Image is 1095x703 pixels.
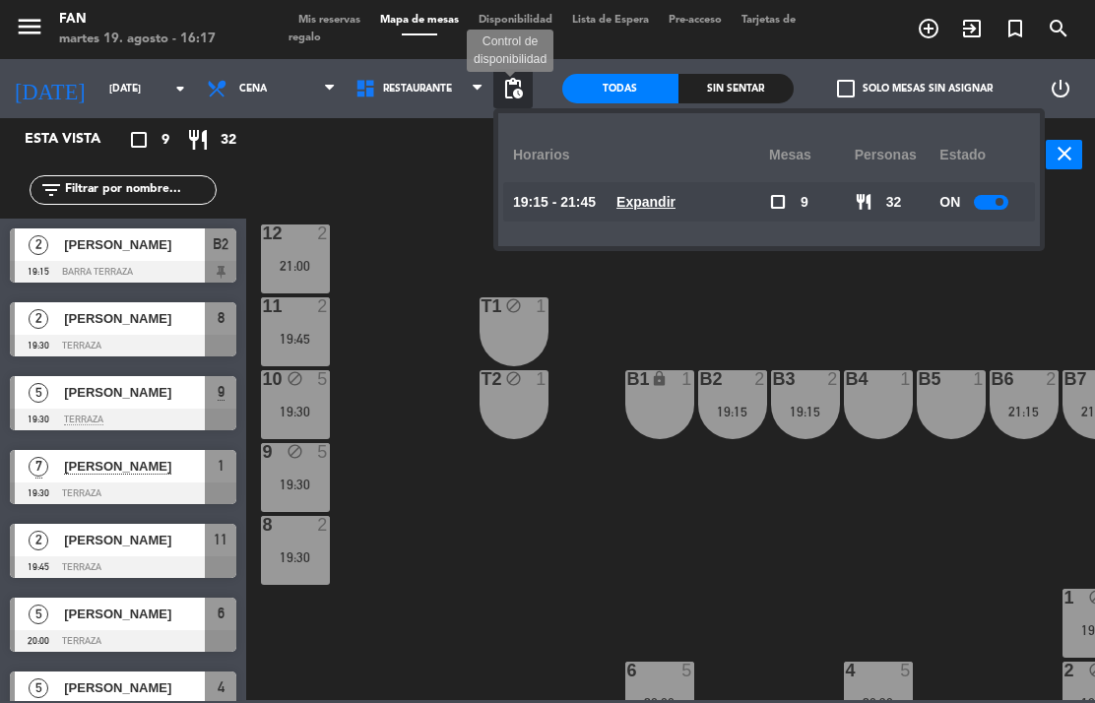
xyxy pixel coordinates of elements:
span: [PERSON_NAME] [64,382,205,403]
div: B2 [700,370,701,388]
u: Expandir [616,194,676,210]
div: Horarios [513,128,769,182]
div: 6 [627,662,628,679]
div: T2 [482,370,483,388]
span: 4 [218,675,225,699]
span: Pre-acceso [659,15,732,26]
span: 2 [29,531,48,550]
div: 10 [263,370,264,388]
span: 5 [29,605,48,624]
div: 1 [536,370,547,388]
div: Esta vista [10,128,142,152]
i: crop_square [127,128,151,152]
button: close [1046,140,1082,169]
i: menu [15,12,44,41]
i: block [287,443,303,460]
div: 1 [536,297,547,315]
i: block [505,297,522,314]
span: Mapa de mesas [370,15,469,26]
div: 2 [754,370,766,388]
i: lock [651,370,668,387]
div: 5 [317,370,329,388]
div: T1 [482,297,483,315]
span: 5 [29,383,48,403]
i: power_settings_new [1049,77,1072,100]
div: B6 [992,370,993,388]
span: RESERVAR MESA [907,12,950,45]
span: 9 [801,191,808,214]
span: [PERSON_NAME] [64,677,205,698]
div: 1 [681,370,693,388]
div: 19:30 [261,478,330,491]
span: Lista de Espera [562,15,659,26]
div: personas [855,128,940,182]
div: 2 [827,370,839,388]
div: Sin sentar [678,74,795,103]
div: 2 [317,224,329,242]
i: filter_list [39,178,63,202]
div: B5 [919,370,920,388]
div: 4 [846,662,847,679]
div: 19:15 [771,405,840,418]
div: 1 [900,370,912,388]
span: WALK IN [950,12,994,45]
div: B3 [773,370,774,388]
div: martes 19. agosto - 16:17 [59,30,216,49]
input: Filtrar por nombre... [63,179,216,201]
i: exit_to_app [960,17,984,40]
div: 12 [263,224,264,242]
div: 2 [317,516,329,534]
div: 19:15 [698,405,767,418]
div: 8 [263,516,264,534]
div: 19:45 [261,332,330,346]
span: check_box_outline_blank [769,193,787,211]
span: 2 [29,309,48,329]
span: BUSCAR [1037,12,1080,45]
div: 5 [681,662,693,679]
span: 8 [218,306,225,330]
span: [PERSON_NAME] [64,308,205,329]
div: 11 [263,297,264,315]
i: arrow_drop_down [168,77,192,100]
div: 2 [317,297,329,315]
label: Solo mesas sin asignar [837,80,993,97]
div: 2 [1064,662,1065,679]
div: B1 [627,370,628,388]
i: turned_in_not [1003,17,1027,40]
span: restaurant [855,193,872,211]
i: search [1047,17,1070,40]
div: Fan [59,10,216,30]
span: Mis reservas [289,15,370,26]
span: 5 [29,678,48,698]
div: 19:30 [261,550,330,564]
span: 32 [221,129,236,152]
div: 9 [263,443,264,461]
i: block [505,370,522,387]
div: 5 [317,443,329,461]
div: 1 [973,370,985,388]
i: restaurant [186,128,210,152]
span: 11 [214,528,227,551]
div: 19:30 [261,405,330,418]
span: 32 [886,191,902,214]
span: Disponibilidad [469,15,562,26]
div: Todas [562,74,678,103]
span: 9 [161,129,169,152]
i: add_circle_outline [917,17,940,40]
div: 21:00 [261,259,330,273]
span: 2 [29,235,48,255]
div: 21:15 [990,405,1059,418]
div: 2 [1046,370,1058,388]
span: 6 [218,602,225,625]
i: close [1053,142,1076,165]
div: B7 [1064,370,1065,388]
span: check_box_outline_blank [837,80,855,97]
span: [PERSON_NAME] [64,530,205,550]
div: Estado [939,128,1025,182]
span: pending_actions [501,77,525,100]
div: B4 [846,370,847,388]
button: menu [15,12,44,48]
span: B2 [213,232,228,256]
span: [PERSON_NAME] [64,234,205,255]
span: ON [939,191,960,214]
